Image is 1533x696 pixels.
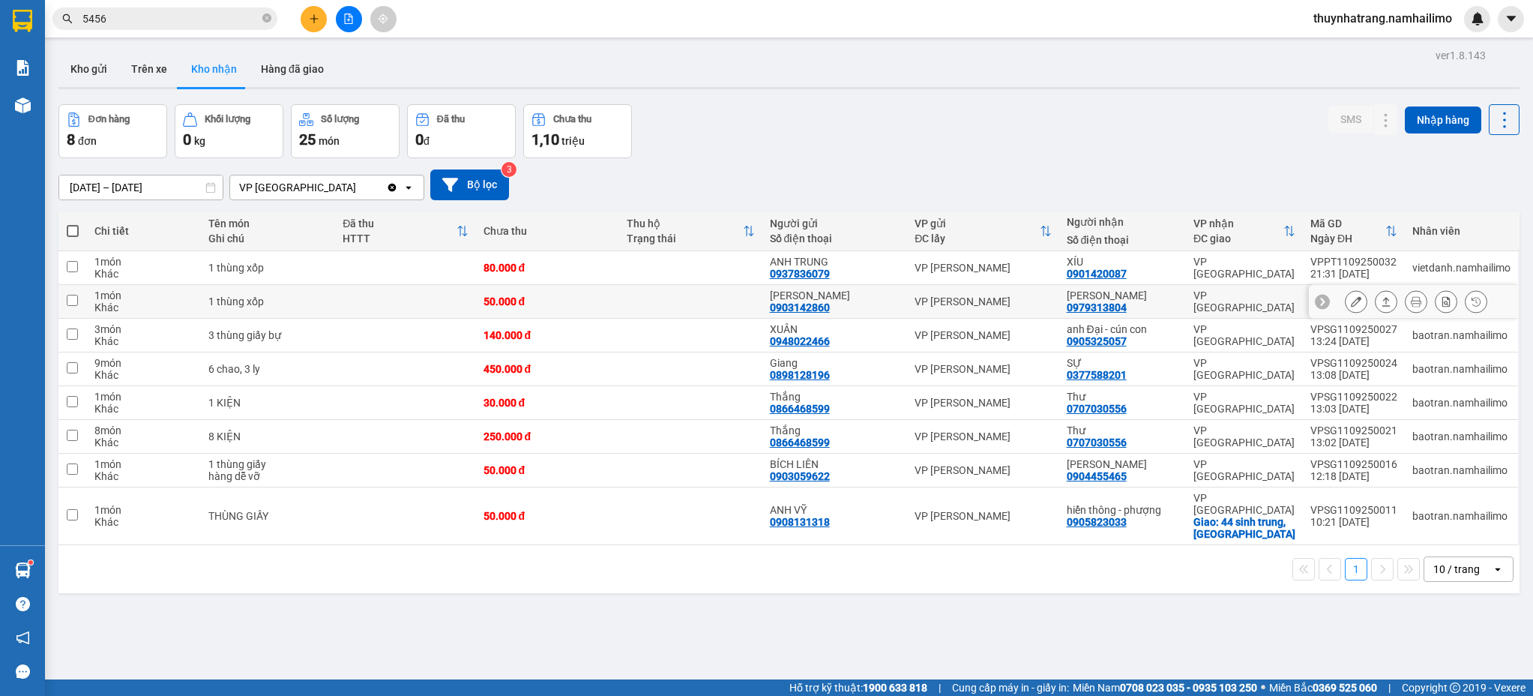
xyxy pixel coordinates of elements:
[915,464,1051,476] div: VP [PERSON_NAME]
[1067,335,1127,347] div: 0905325057
[1193,357,1295,381] div: VP [GEOGRAPHIC_DATA]
[1310,504,1397,516] div: VPSG1109250011
[1193,289,1295,313] div: VP [GEOGRAPHIC_DATA]
[1310,256,1397,268] div: VPPT1109250032
[1186,211,1303,251] th: Toggle SortBy
[952,679,1069,696] span: Cung cấp máy in - giấy in:
[523,104,632,158] button: Chưa thu1,10 triệu
[1067,391,1178,403] div: Thư
[239,180,356,195] div: VP [GEOGRAPHIC_DATA]
[1345,558,1367,580] button: 1
[1375,290,1397,313] div: Giao hàng
[16,597,30,611] span: question-circle
[179,51,249,87] button: Kho nhận
[1310,217,1385,229] div: Mã GD
[59,175,223,199] input: Select a date range.
[309,13,319,24] span: plus
[1412,397,1511,409] div: baotran.namhailimo
[1067,234,1178,246] div: Số điện thoại
[370,6,397,32] button: aim
[1193,516,1295,540] div: Giao: 44 sinh trung, NHA TRANG
[1505,12,1518,25] span: caret-down
[939,679,941,696] span: |
[94,225,193,237] div: Chi tiết
[208,458,328,470] div: 1 thùng giấy
[301,6,327,32] button: plus
[1067,504,1178,516] div: hiển thông - phượng
[1067,289,1178,301] div: Bùi Thái Hạnh
[1310,403,1397,415] div: 13:03 [DATE]
[1412,510,1511,522] div: baotran.namhailimo
[1310,357,1397,369] div: VPSG1109250024
[770,470,830,482] div: 0903059622
[1412,225,1511,237] div: Nhân viên
[1193,391,1295,415] div: VP [GEOGRAPHIC_DATA]
[343,13,354,24] span: file-add
[1067,403,1127,415] div: 0707030556
[13,10,32,32] img: logo-vxr
[430,169,509,200] button: Bộ lọc
[82,10,259,27] input: Tìm tên, số ĐT hoặc mã đơn
[1067,470,1127,482] div: 0904455465
[1498,6,1524,32] button: caret-down
[915,329,1051,341] div: VP [PERSON_NAME]
[319,135,340,147] span: món
[1310,424,1397,436] div: VPSG1109250021
[915,510,1051,522] div: VP [PERSON_NAME]
[1310,335,1397,347] div: 13:24 [DATE]
[1067,323,1178,335] div: anh Đại - cún con
[789,679,927,696] span: Hỗ trợ kỹ thuật:
[1471,12,1484,25] img: icon-new-feature
[424,135,430,147] span: đ
[770,268,830,280] div: 0937836079
[378,13,388,24] span: aim
[1313,682,1377,694] strong: 0369 525 060
[78,135,97,147] span: đơn
[1412,430,1511,442] div: baotran.namhailimo
[770,289,900,301] div: Nguyễn Lan
[94,323,193,335] div: 3 món
[1310,323,1397,335] div: VPSG1109250027
[770,369,830,381] div: 0898128196
[94,335,193,347] div: Khác
[262,12,271,26] span: close-circle
[502,162,516,177] sup: 3
[770,516,830,528] div: 0908131318
[343,217,456,229] div: Đã thu
[208,329,328,341] div: 3 thùng giấy bự
[175,104,283,158] button: Khối lượng0kg
[1310,516,1397,528] div: 10:21 [DATE]
[863,682,927,694] strong: 1900 633 818
[403,181,415,193] svg: open
[94,516,193,528] div: Khác
[770,232,900,244] div: Số điện thoại
[321,114,359,124] div: Số lượng
[15,97,31,113] img: warehouse-icon
[94,504,193,516] div: 1 món
[343,232,456,244] div: HTTT
[291,104,400,158] button: Số lượng25món
[358,180,359,195] input: Selected VP Nha Trang.
[770,323,900,335] div: XUÂN
[627,232,743,244] div: Trạng thái
[58,51,119,87] button: Kho gửi
[1412,329,1511,341] div: baotran.namhailimo
[1310,470,1397,482] div: 12:18 [DATE]
[415,130,424,148] span: 0
[94,424,193,436] div: 8 món
[1310,436,1397,448] div: 13:02 [DATE]
[208,470,328,482] div: hàng dễ vỡ
[1067,357,1178,369] div: SỰ
[1067,369,1127,381] div: 0377588201
[94,301,193,313] div: Khác
[770,217,900,229] div: Người gửi
[16,631,30,645] span: notification
[205,114,250,124] div: Khối lượng
[94,357,193,369] div: 9 món
[1067,436,1127,448] div: 0707030556
[1405,106,1481,133] button: Nhập hàng
[770,335,830,347] div: 0948022466
[770,504,900,516] div: ANH VỸ
[194,135,205,147] span: kg
[770,256,900,268] div: ANH TRUNG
